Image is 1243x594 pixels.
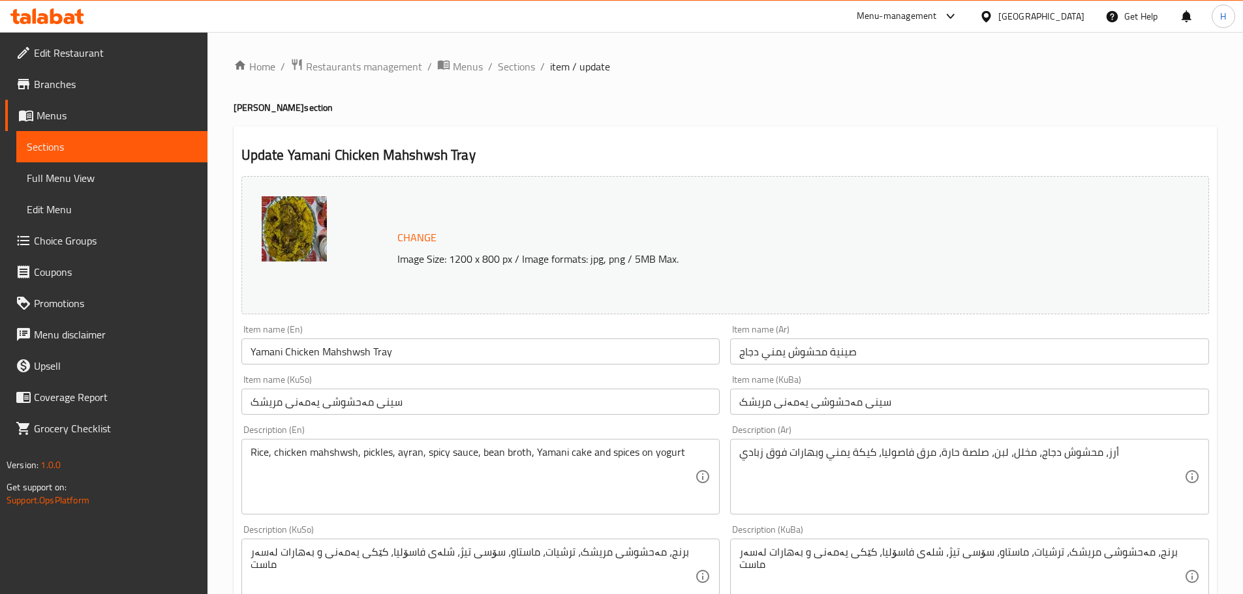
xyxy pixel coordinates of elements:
input: Enter name KuSo [241,389,720,415]
textarea: Rice, chicken mahshwsh, pickles, ayran, spicy sauce, bean broth, Yamani cake and spices on yogurt [251,446,696,508]
span: Full Menu View [27,170,197,186]
span: Edit Restaurant [34,45,197,61]
a: Edit Restaurant [5,37,207,68]
span: Coverage Report [34,389,197,405]
a: Coverage Report [5,381,207,413]
span: Restaurants management [306,59,422,74]
a: Home [234,59,275,74]
a: Sections [498,59,535,74]
span: Coupons [34,264,197,280]
span: Change [397,228,437,247]
li: / [488,59,493,74]
span: 1.0.0 [40,456,61,473]
a: Restaurants management [290,58,422,75]
p: Image Size: 1200 x 800 px / Image formats: jpg, png / 5MB Max. [392,251,1088,267]
a: Support.OpsPlatform [7,492,89,509]
span: Version: [7,456,38,473]
input: Enter name KuBa [730,389,1209,415]
textarea: أرز، محشوش دجاج، مخلل، لبن، صلصة حارة، مرق فاصوليا، كيكة يمني وبهارات فوق زبادي [739,446,1184,508]
a: Choice Groups [5,225,207,256]
li: / [540,59,545,74]
a: Menus [5,100,207,131]
span: Get support on: [7,479,67,496]
h4: [PERSON_NAME] section [234,101,1217,114]
div: Menu-management [857,8,937,24]
span: Grocery Checklist [34,421,197,436]
span: Menu disclaimer [34,327,197,342]
span: Choice Groups [34,233,197,248]
span: Menus [453,59,483,74]
a: Full Menu View [16,162,207,194]
span: Upsell [34,358,197,374]
span: item / update [550,59,610,74]
a: Menu disclaimer [5,319,207,350]
span: Menus [37,108,197,123]
li: / [281,59,285,74]
a: Upsell [5,350,207,381]
a: Coupons [5,256,207,288]
a: Sections [16,131,207,162]
a: Menus [437,58,483,75]
span: Promotions [34,295,197,311]
input: Enter name En [241,338,720,364]
span: Edit Menu [27,201,197,217]
h2: Update Yamani Chicken Mahshwsh Tray [241,145,1209,165]
a: Promotions [5,288,207,319]
span: H [1220,9,1226,23]
nav: breadcrumb [234,58,1217,75]
div: [GEOGRAPHIC_DATA] [998,9,1084,23]
a: Branches [5,68,207,100]
a: Edit Menu [16,194,207,225]
button: Change [392,224,442,251]
input: Enter name Ar [730,338,1209,364]
a: Grocery Checklist [5,413,207,444]
span: Branches [34,76,197,92]
span: Sections [27,139,197,155]
img: %D8%B5%D9%8A%D9%86%D9%8A%D8%A9_%D9%85%D8%AD%D8%B4%D9%88%D8%B4_%D9%8A%D9%85%D9%8A%D9%86%D9%8A_%D8%... [262,196,327,261]
li: / [427,59,432,74]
